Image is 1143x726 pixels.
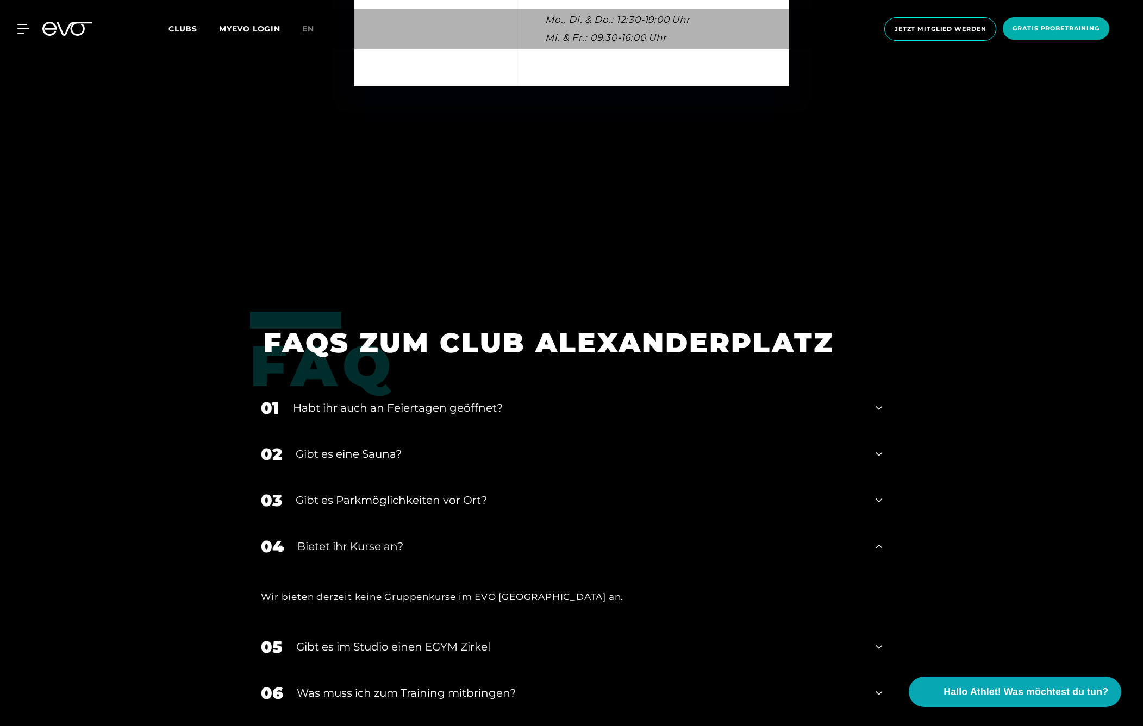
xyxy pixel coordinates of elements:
[296,492,863,508] div: Gibt es Parkmöglichkeiten vor Ort?
[261,588,883,605] div: Wir bieten derzeit keine Gruppenkurse im EVO [GEOGRAPHIC_DATA] an.
[261,681,283,705] div: 06
[297,538,863,554] div: Bietet ihr Kurse an?
[895,24,986,34] span: Jetzt Mitglied werden
[302,24,314,34] span: en
[168,24,197,34] span: Clubs
[909,677,1121,707] button: Hallo Athlet! Was möchtest du tun?
[261,534,284,559] div: 04
[1000,17,1113,41] a: Gratis Probetraining
[296,639,863,655] div: Gibt es im Studio einen EGYM Zirkel
[944,685,1108,699] span: Hallo Athlet! Was möchtest du tun?
[261,488,282,513] div: 03
[293,400,863,416] div: Habt ihr auch an Feiertagen geöffnet?
[219,24,280,34] a: MYEVO LOGIN
[297,685,863,701] div: Was muss ich zum Training mitbringen?
[261,396,279,420] div: 01
[302,23,327,35] a: en
[261,635,283,659] div: 05
[881,17,1000,41] a: Jetzt Mitglied werden
[261,442,282,466] div: 02
[168,23,219,34] a: Clubs
[296,446,863,462] div: Gibt es eine Sauna?
[264,325,866,361] h1: FAQS ZUM CLUB ALEXANDERPLATZ
[1013,24,1100,33] span: Gratis Probetraining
